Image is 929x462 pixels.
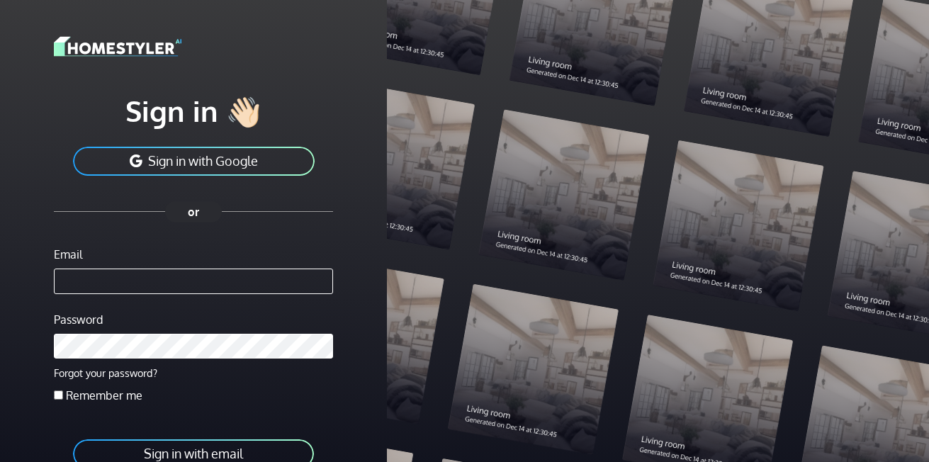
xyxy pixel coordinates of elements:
label: Remember me [66,387,142,404]
img: logo-3de290ba35641baa71223ecac5eacb59cb85b4c7fdf211dc9aaecaaee71ea2f8.svg [54,34,181,59]
label: Email [54,246,82,263]
label: Password [54,311,103,328]
button: Sign in with Google [72,145,316,177]
h1: Sign in 👋🏻 [54,93,333,128]
a: Forgot your password? [54,366,157,379]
